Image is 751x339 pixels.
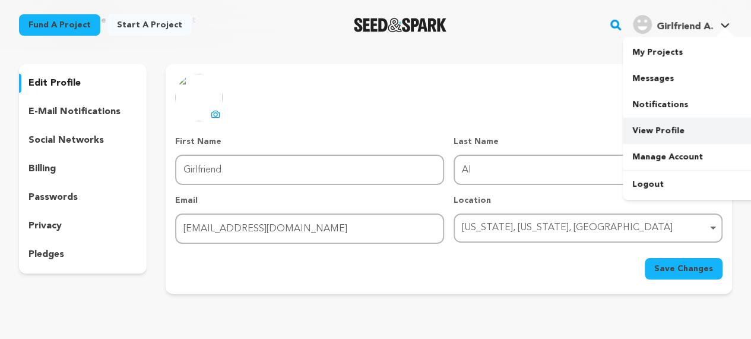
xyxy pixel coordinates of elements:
[107,14,192,36] a: Start a project
[19,74,147,93] button: edit profile
[28,76,81,90] p: edit profile
[175,155,444,185] input: First Name
[633,15,713,34] div: Girlfriend A.'s Profile
[19,159,147,178] button: billing
[175,194,444,206] p: Email
[28,247,64,262] p: pledges
[630,12,732,37] span: Girlfriend A.'s Profile
[630,12,732,34] a: Girlfriend A.'s Profile
[354,18,447,32] a: Seed&Spark Homepage
[28,190,78,205] p: passwords
[28,162,56,176] p: billing
[654,263,713,275] span: Save Changes
[28,219,62,233] p: privacy
[28,133,104,147] p: social networks
[454,136,723,147] p: Last Name
[645,258,723,280] button: Save Changes
[354,18,447,32] img: Seed&Spark Logo Dark Mode
[19,14,100,36] a: Fund a project
[175,214,444,244] input: Email
[633,15,652,34] img: user.png
[19,216,147,236] button: privacy
[462,219,707,237] div: [US_STATE], [US_STATE], [GEOGRAPHIC_DATA]
[657,22,713,32] span: Girlfriend A.
[454,155,723,185] input: Last Name
[454,194,723,206] p: Location
[175,136,444,147] p: First Name
[19,188,147,207] button: passwords
[19,102,147,121] button: e-mail notifications
[19,131,147,150] button: social networks
[19,245,147,264] button: pledges
[28,105,121,119] p: e-mail notifications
